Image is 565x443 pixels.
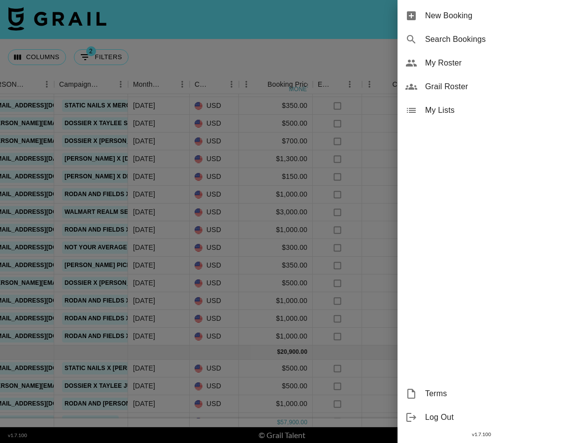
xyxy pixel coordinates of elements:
[425,411,557,423] span: Log Out
[425,57,557,69] span: My Roster
[398,382,565,406] div: Terms
[425,104,557,116] span: My Lists
[425,81,557,93] span: Grail Roster
[398,75,565,99] div: Grail Roster
[425,34,557,45] span: Search Bookings
[398,406,565,429] div: Log Out
[398,99,565,122] div: My Lists
[398,4,565,28] div: New Booking
[398,28,565,51] div: Search Bookings
[398,429,565,440] div: v 1.7.100
[425,388,557,400] span: Terms
[398,51,565,75] div: My Roster
[425,10,557,22] span: New Booking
